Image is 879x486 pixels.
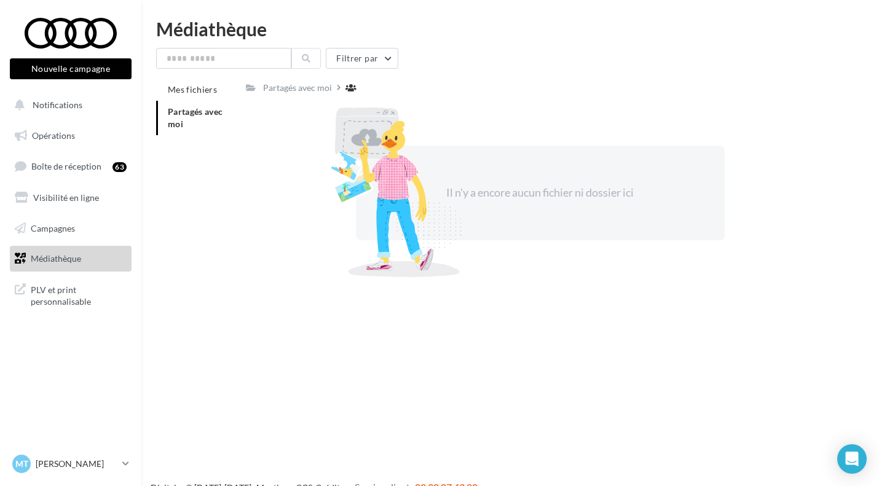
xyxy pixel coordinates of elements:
a: Médiathèque [7,246,134,272]
span: Opérations [32,130,75,141]
div: Open Intercom Messenger [837,444,867,474]
button: Nouvelle campagne [10,58,132,79]
span: Campagnes [31,222,75,233]
a: Visibilité en ligne [7,185,134,211]
a: Campagnes [7,216,134,241]
div: 63 [112,162,127,172]
span: PLV et print personnalisable [31,281,127,308]
span: Boîte de réception [31,161,101,171]
span: Partagés avec moi [168,106,223,129]
button: Notifications [7,92,129,118]
div: Médiathèque [156,20,864,38]
span: Notifications [33,100,82,110]
a: PLV et print personnalisable [7,276,134,313]
a: Boîte de réception63 [7,153,134,179]
div: Partagés avec moi [263,82,332,94]
a: MT [PERSON_NAME] [10,452,132,476]
span: MT [15,458,28,470]
span: Il n'y a encore aucun fichier ni dossier ici [446,186,634,199]
span: Médiathèque [31,253,81,264]
button: Filtrer par [326,48,398,69]
span: Visibilité en ligne [33,192,99,203]
p: [PERSON_NAME] [36,458,117,470]
span: Mes fichiers [168,84,217,95]
a: Opérations [7,123,134,149]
